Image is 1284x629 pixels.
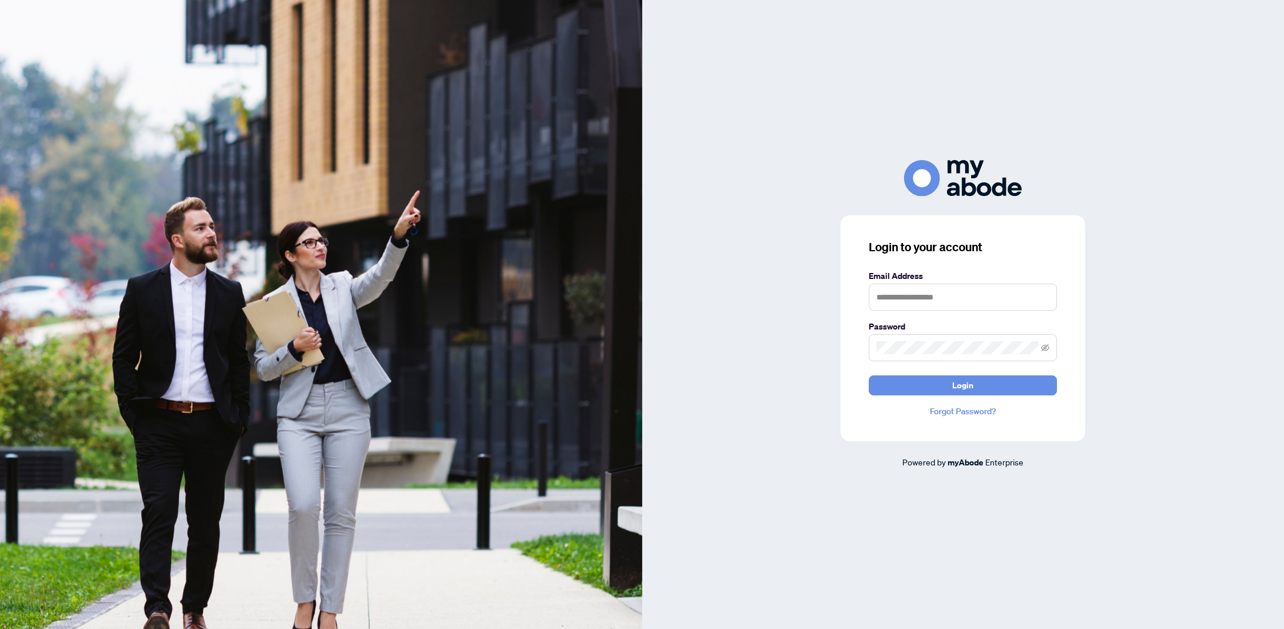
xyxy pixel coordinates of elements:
span: Powered by [902,457,946,467]
img: ma-logo [904,160,1022,196]
label: Password [869,320,1057,333]
h3: Login to your account [869,239,1057,255]
label: Email Address [869,269,1057,282]
span: Enterprise [985,457,1023,467]
a: myAbode [948,456,983,469]
span: eye-invisible [1041,344,1049,352]
span: Login [952,376,973,395]
a: Forgot Password? [869,405,1057,418]
button: Login [869,375,1057,395]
